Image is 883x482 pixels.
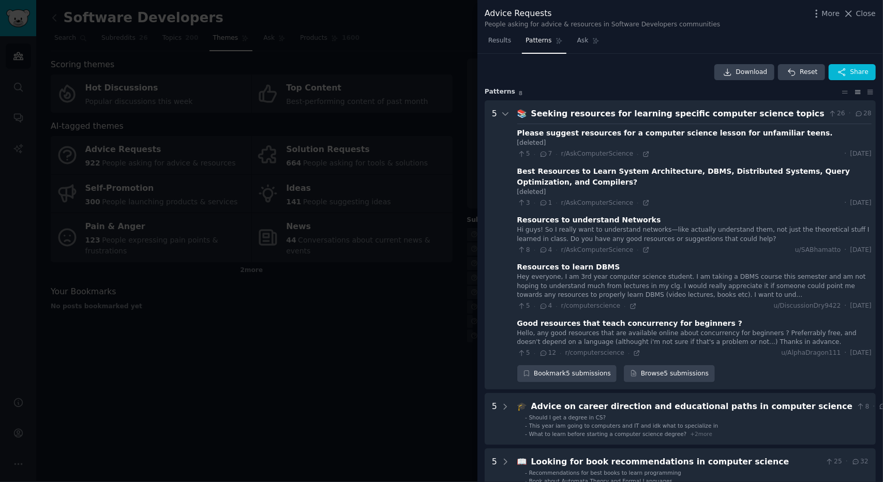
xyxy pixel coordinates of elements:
[560,350,561,357] span: ·
[845,149,847,159] span: ·
[517,401,528,411] span: 🎓
[561,302,620,309] span: r/computerscience
[529,470,681,476] span: Recommendations for best books to learn programming
[534,199,535,206] span: ·
[556,303,557,310] span: ·
[851,457,869,466] span: 32
[517,457,528,466] span: 📖
[517,215,661,225] div: Resources to understand Networks
[492,108,497,383] div: 5
[846,457,848,466] span: ·
[519,90,522,96] span: 8
[845,349,847,358] span: ·
[485,7,720,20] div: Advice Requests
[574,33,603,54] a: Ask
[517,365,617,383] button: Bookmark5 submissions
[690,431,712,437] span: + 2 more
[517,128,833,139] div: Please suggest resources for a computer science lesson for unfamiliar teens.
[492,400,497,438] div: 5
[850,302,872,311] span: [DATE]
[529,414,606,420] span: Should I get a degree in CS?
[782,349,841,358] span: u/AlphaDragon111
[525,414,527,421] div: -
[856,402,869,412] span: 8
[811,8,840,19] button: More
[517,302,530,311] span: 5
[525,469,527,476] div: -
[485,33,515,54] a: Results
[522,33,566,54] a: Patterns
[843,8,876,19] button: Close
[561,150,633,157] span: r/AskComputerScience
[539,199,552,208] span: 1
[850,199,872,208] span: [DATE]
[774,302,841,311] span: u/DiscussionDry9422
[517,273,872,300] div: Hey everyone, I am 3rd year computer science student. I am taking a DBMS course this semester and...
[637,246,638,253] span: ·
[556,150,557,158] span: ·
[637,199,638,206] span: ·
[714,64,775,81] a: Download
[822,8,840,19] span: More
[556,199,557,206] span: ·
[485,87,515,97] span: Pattern s
[529,431,687,437] span: What to learn before starting a computer science degree?
[525,430,527,438] div: -
[637,150,638,158] span: ·
[539,246,552,255] span: 4
[624,365,714,383] a: Browse5 submissions
[517,149,530,159] span: 5
[525,422,527,429] div: -
[534,246,535,253] span: ·
[850,68,869,77] span: Share
[778,64,825,81] button: Reset
[795,246,841,255] span: u/SABhamatto
[526,36,551,46] span: Patterns
[517,225,872,244] div: Hi guys! So I really want to understand networks—like actually understand them, not just the theo...
[556,246,557,253] span: ·
[828,109,845,118] span: 26
[850,349,872,358] span: [DATE]
[850,149,872,159] span: [DATE]
[845,246,847,255] span: ·
[517,188,872,197] div: [deleted]
[488,36,511,46] span: Results
[534,303,535,310] span: ·
[845,302,847,311] span: ·
[534,150,535,158] span: ·
[628,350,630,357] span: ·
[517,318,743,329] div: Good resources that teach concurrency for beginners ?
[517,349,530,358] span: 5
[577,36,589,46] span: Ask
[517,139,872,148] div: [deleted]
[561,199,633,206] span: r/AskComputerScience
[531,400,853,413] div: Advice on career direction and educational paths in computer science
[539,302,552,311] span: 4
[539,149,552,159] span: 7
[517,246,530,255] span: 8
[534,350,535,357] span: ·
[529,423,719,429] span: This year iam going to computers and IT and idk what to specialize in
[800,68,817,77] span: Reset
[517,329,872,347] div: Hello, any good resources that are available online about concurrency for beginners ? Preferrably...
[825,457,842,466] span: 25
[849,109,851,118] span: ·
[485,20,720,29] div: People asking for advice & resources in Software Developers communities
[517,365,617,383] div: Bookmark 5 submissions
[829,64,876,81] button: Share
[565,349,624,356] span: r/computerscience
[561,246,633,253] span: r/AskComputerScience
[855,109,872,118] span: 28
[531,108,825,120] div: Seeking resources for learning specific computer science topics
[517,109,528,118] span: 📚
[531,456,821,469] div: Looking for book recommendations in computer science
[873,402,875,412] span: ·
[517,199,530,208] span: 3
[517,166,872,188] div: Best Resources to Learn System Architecture, DBMS, Distributed Systems, Query Optimization, and C...
[517,262,620,273] div: Resources to learn DBMS
[736,68,768,77] span: Download
[539,349,556,358] span: 12
[624,303,625,310] span: ·
[845,199,847,208] span: ·
[850,246,872,255] span: [DATE]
